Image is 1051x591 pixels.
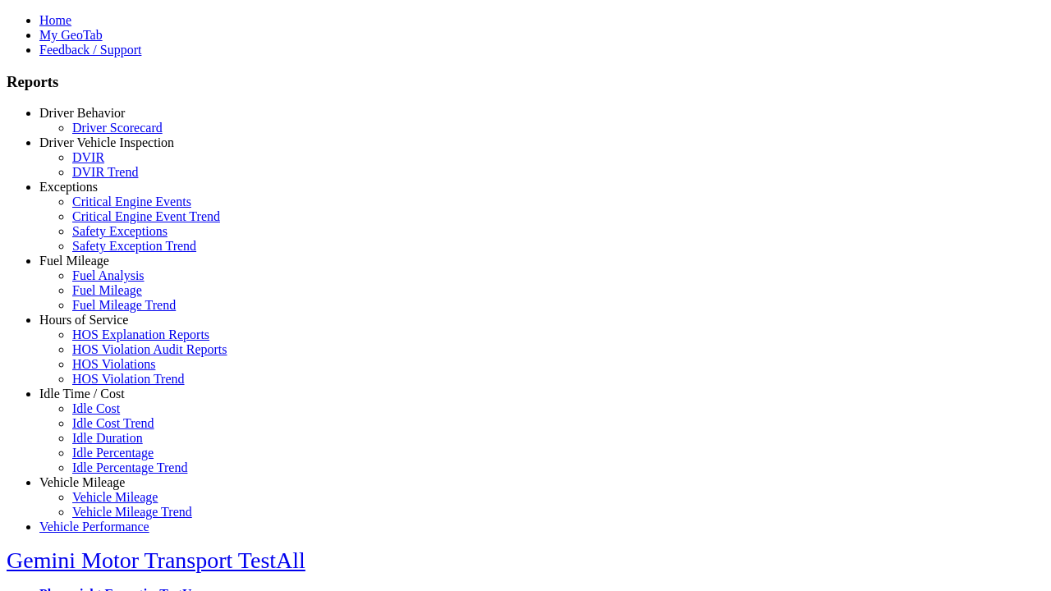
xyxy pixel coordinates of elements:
[72,150,104,164] a: DVIR
[39,13,71,27] a: Home
[7,547,305,573] a: Gemini Motor Transport TestAll
[72,165,138,179] a: DVIR Trend
[39,520,149,534] a: Vehicle Performance
[39,28,103,42] a: My GeoTab
[7,73,1044,91] h3: Reports
[39,475,125,489] a: Vehicle Mileage
[39,254,109,268] a: Fuel Mileage
[72,505,192,519] a: Vehicle Mileage Trend
[72,268,145,282] a: Fuel Analysis
[72,416,154,430] a: Idle Cost Trend
[39,135,174,149] a: Driver Vehicle Inspection
[72,401,120,415] a: Idle Cost
[72,209,220,223] a: Critical Engine Event Trend
[72,239,196,253] a: Safety Exception Trend
[39,180,98,194] a: Exceptions
[39,387,125,401] a: Idle Time / Cost
[39,43,141,57] a: Feedback / Support
[72,446,154,460] a: Idle Percentage
[72,357,155,371] a: HOS Violations
[72,224,168,238] a: Safety Exceptions
[72,283,142,297] a: Fuel Mileage
[72,342,227,356] a: HOS Violation Audit Reports
[72,195,191,208] a: Critical Engine Events
[39,106,125,120] a: Driver Behavior
[72,460,187,474] a: Idle Percentage Trend
[72,121,163,135] a: Driver Scorecard
[72,431,143,445] a: Idle Duration
[72,328,209,341] a: HOS Explanation Reports
[72,372,185,386] a: HOS Violation Trend
[39,313,128,327] a: Hours of Service
[72,298,176,312] a: Fuel Mileage Trend
[72,490,158,504] a: Vehicle Mileage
